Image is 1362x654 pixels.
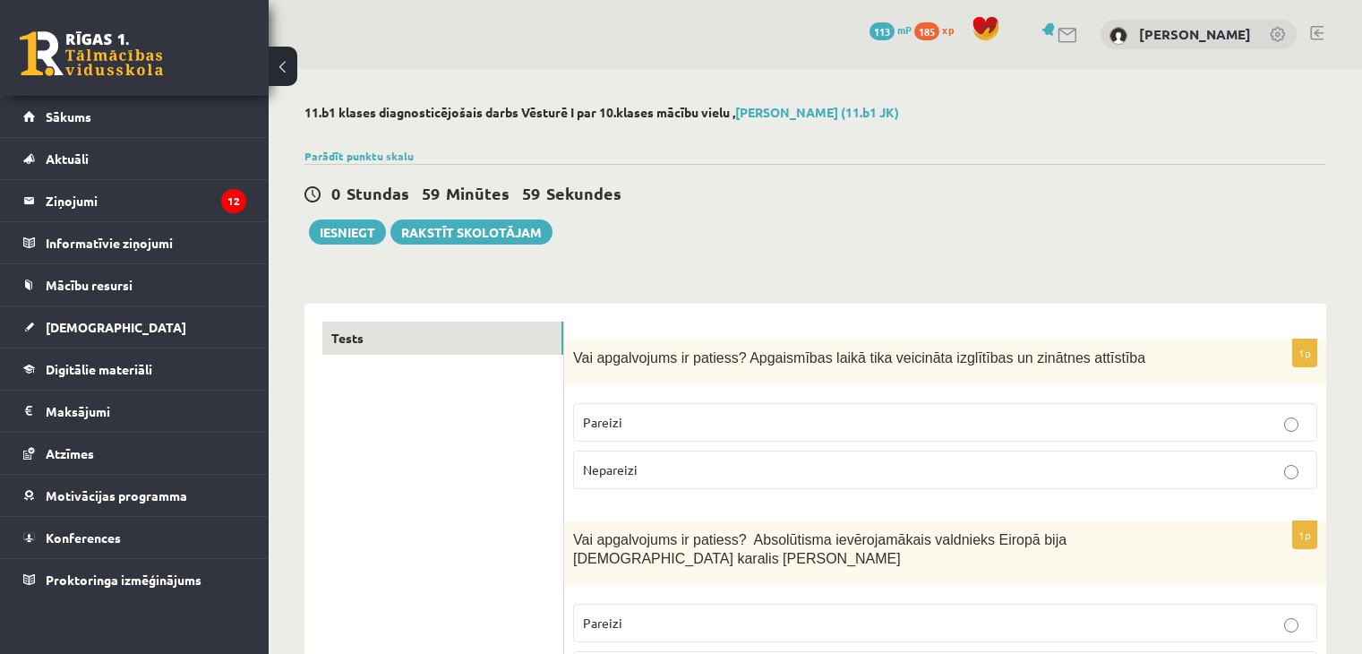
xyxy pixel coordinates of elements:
[309,219,386,245] button: Iesniegt
[897,22,912,37] span: mP
[1139,25,1251,43] a: [PERSON_NAME]
[1109,27,1127,45] img: Alvis Buģis
[46,572,201,588] span: Proktoringa izmēģinājums
[23,391,246,432] a: Maksājumi
[23,180,246,221] a: Ziņojumi12
[914,22,963,37] a: 185 xp
[583,461,638,478] span: Nepareizi
[522,183,540,203] span: 59
[46,487,187,503] span: Motivācijas programma
[331,183,340,203] span: 0
[46,391,246,432] legend: Maksājumi
[1292,339,1317,367] p: 1p
[46,151,89,167] span: Aktuāli
[546,183,621,203] span: Sekundes
[23,349,246,390] a: Digitālie materiāli
[583,414,622,430] span: Pareizi
[46,222,246,263] legend: Informatīvie ziņojumi
[1284,618,1298,632] input: Pareizi
[23,222,246,263] a: Informatīvie ziņojumi
[46,180,246,221] legend: Ziņojumi
[942,22,954,37] span: xp
[23,559,246,600] a: Proktoringa izmēģinājums
[422,183,440,203] span: 59
[322,322,563,355] a: Tests
[1292,521,1317,549] p: 1p
[23,475,246,516] a: Motivācijas programma
[304,149,414,163] a: Parādīt punktu skalu
[46,529,121,546] span: Konferences
[46,277,133,293] span: Mācību resursi
[23,517,246,558] a: Konferences
[304,105,1326,120] h2: 11.b1 klases diagnosticējošais darbs Vēsturē I par 10.klases mācību vielu ,
[23,264,246,305] a: Mācību resursi
[583,615,622,631] span: Pareizi
[221,189,246,213] i: 12
[23,306,246,348] a: [DEMOGRAPHIC_DATA]
[735,104,899,120] a: [PERSON_NAME] (11.b1 JK)
[23,96,246,137] a: Sākums
[347,183,409,203] span: Stundas
[573,350,1145,366] span: Vai apgalvojums ir patiess? Apgaismības laikā tika veicināta izglītības un zinātnes attīstība
[573,532,1066,566] span: Vai apgalvojums ir patiess? Absolūtisma ievērojamākais valdnieks Eiropā bija [DEMOGRAPHIC_DATA] k...
[20,31,163,76] a: Rīgas 1. Tālmācības vidusskola
[46,319,186,335] span: [DEMOGRAPHIC_DATA]
[23,138,246,179] a: Aktuāli
[446,183,510,203] span: Minūtes
[1284,417,1298,432] input: Pareizi
[869,22,895,40] span: 113
[914,22,939,40] span: 185
[1284,465,1298,479] input: Nepareizi
[390,219,553,245] a: Rakstīt skolotājam
[46,108,91,125] span: Sākums
[23,433,246,474] a: Atzīmes
[869,22,912,37] a: 113 mP
[46,445,94,461] span: Atzīmes
[46,361,152,377] span: Digitālie materiāli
